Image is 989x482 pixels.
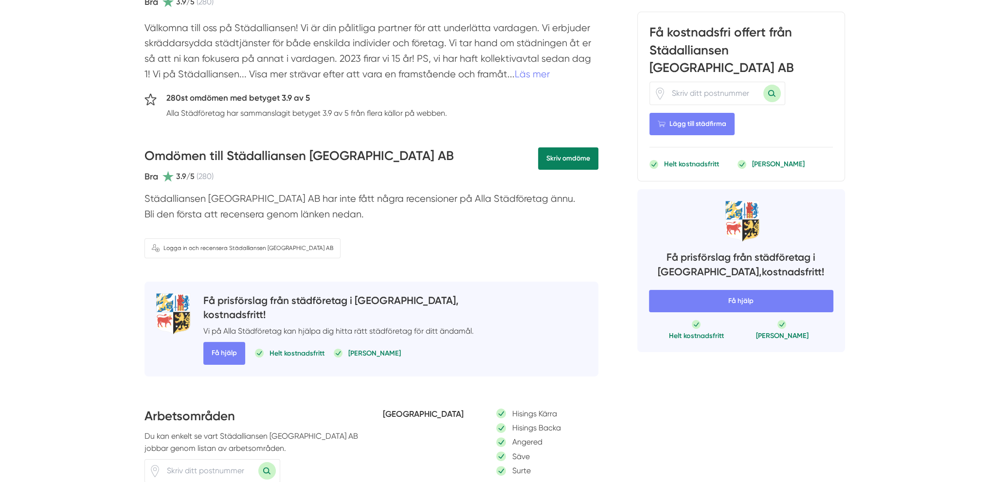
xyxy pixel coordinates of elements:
[654,87,666,99] svg: Pin / Karta
[270,348,324,358] p: Helt kostnadsfritt
[144,171,158,182] span: Bra
[144,20,598,87] p: Välkomna till oss på Städalliansen! Vi är din pålitliga partner för att underlätta vardagen. Vi e...
[654,87,666,99] span: Klicka för att använda din position.
[144,238,341,258] a: Logga in och recensera Städalliansen [GEOGRAPHIC_DATA] AB
[512,436,542,448] p: Angered
[515,69,550,80] a: Läs mer
[163,244,333,253] span: Logga in och recensera Städalliansen [GEOGRAPHIC_DATA] AB
[538,147,598,170] a: Skriv omdöme
[149,465,161,477] span: Klicka för att använda din position.
[512,450,529,463] p: Säve
[149,465,161,477] svg: Pin / Karta
[144,147,454,170] h3: Omdömen till Städalliansen [GEOGRAPHIC_DATA] AB
[666,82,763,105] input: Skriv ditt postnummer
[161,460,258,482] input: Skriv ditt postnummer
[669,331,724,340] p: Helt kostnadsfritt
[144,191,598,227] p: Städalliansen [GEOGRAPHIC_DATA] AB har inte fått några recensioner på Alla Städföretag ännu. Bli ...
[383,408,473,423] h5: [GEOGRAPHIC_DATA]
[348,348,401,358] p: [PERSON_NAME]
[166,91,447,107] h5: 280st omdömen med betyget 3.9 av 5
[144,430,360,455] p: Du kan enkelt se vart Städalliansen [GEOGRAPHIC_DATA] AB jobbar genom listan av arbetsområden.
[512,408,557,420] p: Hisings Kärra
[649,113,735,135] : Lägg till städfirma
[649,24,833,82] h3: Få kostnadsfri offert från Städalliansen [GEOGRAPHIC_DATA] AB
[649,250,833,282] h4: Få prisförslag från städföretag i [GEOGRAPHIC_DATA], kostnadsfritt!
[512,422,560,434] p: Hisings Backa
[176,170,195,182] span: 3.9/5
[166,107,447,119] p: Alla Städföretag har sammanslagit betyget 3.9 av 5 från flera källor på webben.
[755,331,808,340] p: [PERSON_NAME]
[649,289,833,312] span: Få hjälp
[258,462,276,480] button: Sök med postnummer
[203,342,245,364] span: Få hjälp
[752,159,805,169] p: [PERSON_NAME]
[512,464,530,477] p: Surte
[144,408,360,430] h3: Arbetsområden
[197,170,214,182] span: (280)
[203,293,474,325] h4: Få prisförslag från städföretag i [GEOGRAPHIC_DATA], kostnadsfritt!
[763,85,781,102] button: Sök med postnummer
[664,159,719,169] p: Helt kostnadsfritt
[203,325,474,337] p: Vi på Alla Städföretag kan hjälpa dig hitta rätt städföretag för ditt ändamål.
